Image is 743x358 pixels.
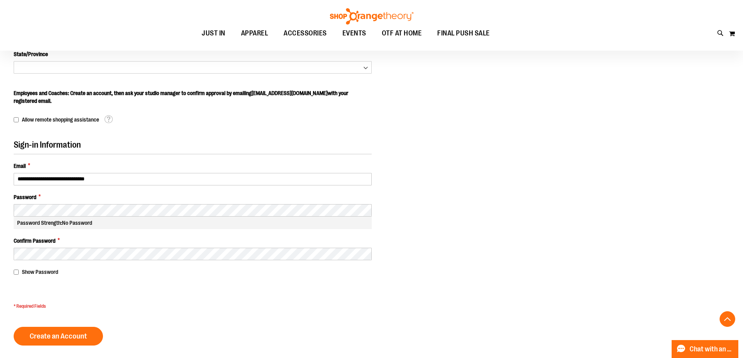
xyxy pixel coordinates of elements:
[382,25,422,42] span: OTF AT HOME
[14,162,26,170] span: Email
[14,237,55,245] span: Confirm Password
[62,220,92,226] span: No Password
[14,90,348,104] span: Employees and Coaches: Create an account, then ask your studio manager to confirm approval by ema...
[14,303,372,310] span: * Required Fields
[202,25,225,42] span: JUST IN
[14,51,48,57] span: State/Province
[14,217,372,229] div: Password Strength:
[14,140,81,150] span: Sign-in Information
[30,332,87,340] span: Create an Account
[22,269,58,275] span: Show Password
[22,116,99,123] span: Allow remote shopping assistance
[241,25,268,42] span: APPAREL
[342,25,366,42] span: EVENTS
[672,340,739,358] button: Chat with an Expert
[690,346,734,353] span: Chat with an Expert
[720,311,735,327] button: Back To Top
[437,25,490,42] span: FINAL PUSH SALE
[14,327,103,346] button: Create an Account
[329,8,415,25] img: Shop Orangetheory
[14,193,36,201] span: Password
[284,25,327,42] span: ACCESSORIES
